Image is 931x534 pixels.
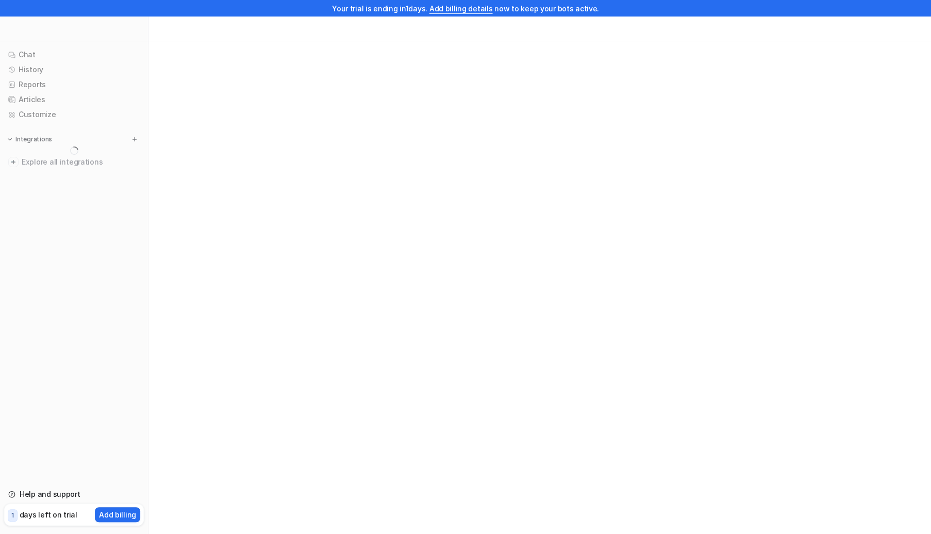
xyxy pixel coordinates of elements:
[15,135,52,143] p: Integrations
[4,134,55,144] button: Integrations
[22,154,140,170] span: Explore all integrations
[8,157,19,167] img: explore all integrations
[429,4,493,13] a: Add billing details
[4,155,144,169] a: Explore all integrations
[11,511,14,520] p: 1
[4,92,144,107] a: Articles
[4,107,144,122] a: Customize
[6,136,13,143] img: expand menu
[20,509,77,520] p: days left on trial
[4,77,144,92] a: Reports
[95,507,140,522] button: Add billing
[4,47,144,62] a: Chat
[99,509,136,520] p: Add billing
[131,136,138,143] img: menu_add.svg
[4,62,144,77] a: History
[4,487,144,501] a: Help and support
